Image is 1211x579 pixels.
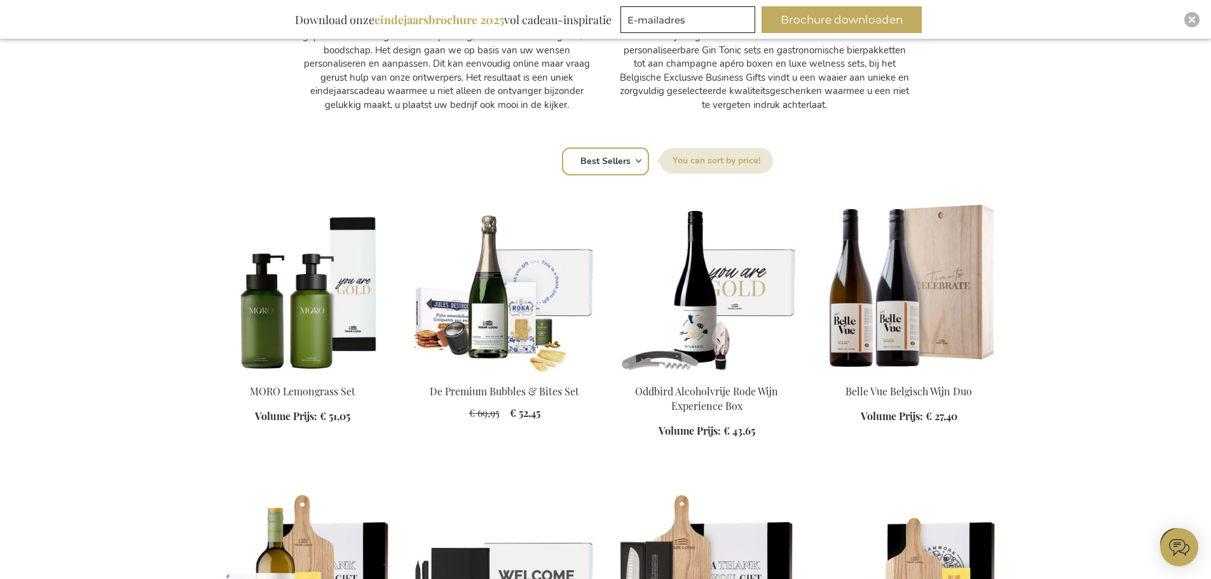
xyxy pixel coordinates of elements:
[620,6,755,33] input: E-mailadres
[212,196,393,374] img: MORO Lemongrass Set
[255,409,350,424] a: Volume Prijs: € 51,05
[659,424,755,439] a: Volume Prijs: € 43,65
[1184,12,1200,27] div: Close
[469,406,500,419] span: € 69,95
[255,409,317,423] span: Volume Prijs:
[762,6,922,33] button: Brochure downloaden
[301,17,593,112] p: Uw kerst- en eindejaarsgeschenken worden geleverd in een gepersonaliseerde geschenkverpakking, vo...
[861,409,923,423] span: Volume Prijs:
[861,409,957,424] a: Volume Prijs: € 27,40
[414,369,596,381] a: The Premium Bubbles & Bites Set
[1188,16,1196,24] img: Close
[250,385,355,398] a: MORO Lemongrass Set
[1160,528,1198,566] iframe: belco-activator-frame
[845,385,972,398] a: Belle Vue Belgisch Wijn Duo
[374,12,504,27] b: eindejaarsbrochure 2025
[430,385,579,398] a: De Premium Bubbles & Bites Set
[723,424,755,437] span: € 43,65
[818,196,1000,374] img: Belle Vue Belgisch Wijn Duo
[635,385,778,412] a: Oddbird Alcoholvrije Rode Wijn Experience Box
[659,424,721,437] span: Volume Prijs:
[320,409,350,423] span: € 51,05
[616,196,798,374] img: Oddbird Non-Alcoholic Red Wine Experience Box
[616,369,798,381] a: Oddbird Non-Alcoholic Red Wine Experience Box
[414,196,596,374] img: The Premium Bubbles & Bites Set
[212,369,393,381] a: MORO Lemongrass Set
[510,406,540,419] span: € 52,45
[818,369,1000,381] a: Belle Vue Belgisch Wijn Duo
[619,17,911,112] p: Verras uw werknemers en klanten met een uniek kerst- en eindejaarsgeschenk dat écht de moeite waa...
[289,6,617,33] div: Download onze vol cadeau-inspiratie
[620,6,759,37] form: marketing offers and promotions
[926,409,957,423] span: € 27,40
[660,148,773,174] label: Sorteer op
